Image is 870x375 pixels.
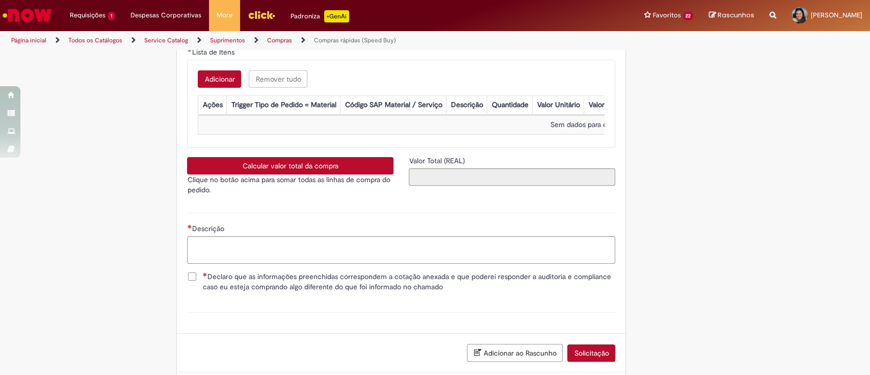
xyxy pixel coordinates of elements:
a: Página inicial [11,36,46,44]
span: Rascunhos [718,10,754,20]
span: More [217,10,232,20]
th: Valor Total Moeda [584,96,649,115]
span: Favoritos [652,10,680,20]
span: Somente leitura - Valor Total (REAL) [409,156,466,165]
th: Ações [198,96,227,115]
span: Obrigatório Preenchido [187,48,192,52]
th: Valor Unitário [533,96,584,115]
a: Service Catalog [144,36,188,44]
span: Lista de Itens [192,47,236,57]
button: Adicionar ao Rascunho [467,344,563,362]
textarea: Descrição [187,236,615,264]
div: Padroniza [291,10,349,22]
span: Despesas Corporativas [130,10,201,20]
span: Necessários [187,224,192,229]
button: Add a row for Lista de Itens [198,70,241,88]
span: Necessários [202,272,207,277]
span: [PERSON_NAME] [811,11,862,19]
a: Compras [267,36,292,44]
th: Descrição [446,96,487,115]
ul: Trilhas de página [8,31,572,50]
label: Somente leitura - Valor Total (REAL) [409,156,466,166]
img: click_logo_yellow_360x200.png [248,7,275,22]
span: Requisições [70,10,106,20]
span: Declaro que as informações preenchidas correspondem a cotação anexada e que poderei responder a a... [202,271,615,292]
input: Valor Total (REAL) [409,168,615,186]
button: Calcular valor total da compra [187,157,393,174]
p: +GenAi [324,10,349,22]
th: Quantidade [487,96,533,115]
th: Código SAP Material / Serviço [340,96,446,115]
span: Descrição [192,224,226,233]
img: ServiceNow [1,5,54,26]
a: Suprimentos [210,36,245,44]
span: 22 [682,12,694,20]
a: Compras rápidas (Speed Buy) [314,36,396,44]
th: Trigger Tipo de Pedido = Material [227,96,340,115]
p: Clique no botão acima para somar todas as linhas de compra do pedido. [187,174,393,195]
a: Todos os Catálogos [68,36,122,44]
a: Rascunhos [709,11,754,20]
span: 1 [108,12,115,20]
button: Solicitação [567,344,615,362]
